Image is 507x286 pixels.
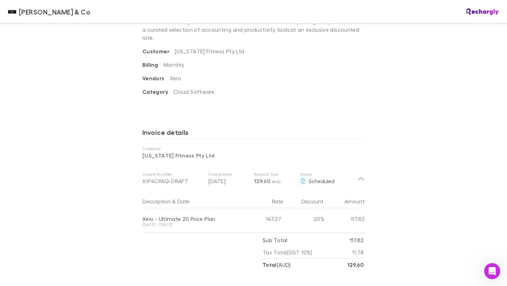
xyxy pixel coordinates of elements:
p: 11.78 [352,246,364,258]
div: & [142,195,241,208]
div: 117.82 [324,208,365,230]
p: Tax Total (GST 10%) [263,246,312,258]
p: ( AUD ) [263,259,291,271]
span: Vendors [142,75,170,82]
div: 20% [284,208,324,230]
div: [DATE] - [DATE] [142,223,241,227]
strong: 129.60 [347,261,364,268]
p: [US_STATE] Fitness Pty Ltd [142,151,365,160]
span: Scheduled [309,178,335,184]
div: Xero - Ultimate 20 Price Plan [142,216,241,222]
span: Cloud Software [173,88,214,95]
p: Status [300,172,358,177]
span: Monthly [164,61,184,68]
button: Description [142,195,171,208]
div: 147.27 [243,208,284,230]
img: Shaddock & Co's Logo [8,8,16,16]
img: Rechargly Logo [466,8,499,15]
div: Invoice NumberXJP4CPAQ-DRAFTInvoice Date[DATE]Amount Due129.60 AUDStatusScheduled [137,165,370,192]
button: Date [177,195,190,208]
span: Billing [142,61,164,68]
span: Xero [170,75,181,81]
h3: Invoice details [142,128,365,139]
p: Sub Total [263,234,287,246]
p: [DATE] [208,177,249,185]
span: 129.60 [254,178,270,184]
div: XJP4CPAQ-DRAFT [142,177,203,185]
strong: Total [263,261,277,268]
p: Amount Due [254,172,295,177]
span: [PERSON_NAME] & Co [19,7,90,17]
p: Invoice Number [142,172,203,177]
p: Customer [142,146,365,151]
span: AUD [272,179,281,184]
span: Category [142,88,173,95]
iframe: Intercom live chat [484,263,500,279]
p: . The software suite subscription gives you access to a curated selection of accounting and produ... [142,12,365,47]
span: Customer [142,48,175,55]
p: Invoice Date [208,172,249,177]
span: [US_STATE] Fitness Pty Ltd [175,48,244,54]
p: 117.82 [350,234,364,246]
